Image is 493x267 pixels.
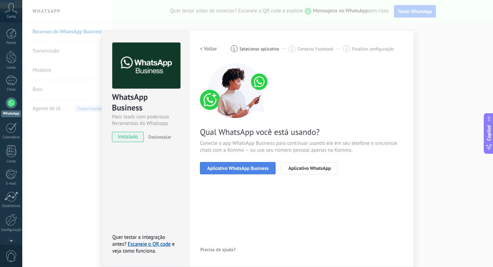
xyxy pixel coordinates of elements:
[345,46,347,52] span: 3
[200,247,236,252] span: Precisa de ajuda?
[200,43,217,55] button: < Voltar
[112,132,143,142] span: instalado
[200,63,272,118] img: connect number
[352,46,394,51] span: Finalizar configuração
[112,241,175,254] span: e veja como funciona.
[112,114,179,127] div: Mais leads com poderosas ferramentas do Whatsapp
[1,88,21,92] div: Chats
[200,140,403,154] span: Conecte o app WhatsApp Business para continuar usando ele em seu telefone e sincronize chats com ...
[233,46,235,52] span: 1
[7,15,16,19] span: Conta
[485,125,492,141] span: Copilot
[1,135,21,140] div: Calendário
[112,43,180,89] img: logo_main.png
[291,46,293,52] span: 2
[112,92,179,114] div: WhatsApp Business
[1,182,21,186] div: E-mail
[1,111,21,117] div: WhatsApp
[200,127,403,137] span: Qual WhatsApp você está usando?
[1,228,21,232] div: Configurações
[281,162,338,174] button: Aplicativo WhatsApp
[1,41,21,45] div: Painel
[146,132,171,142] button: Desinstalar
[288,166,331,171] span: Aplicativo WhatsApp
[298,46,333,51] span: Conectar Facebook
[1,66,21,70] div: Leads
[200,46,217,52] h2: < Voltar
[200,244,236,255] button: Precisa de ajuda?
[240,46,279,51] span: Selecionar aplicativo
[148,134,171,140] span: Desinstalar
[207,166,268,171] span: Aplicativo WhatsApp Business
[112,234,165,247] span: Quer testar a integração antes?
[200,162,276,174] button: Aplicativo WhatsApp Business
[1,159,21,164] div: Listas
[128,241,170,247] a: Escaneie o QR code
[1,204,21,208] div: Estatísticas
